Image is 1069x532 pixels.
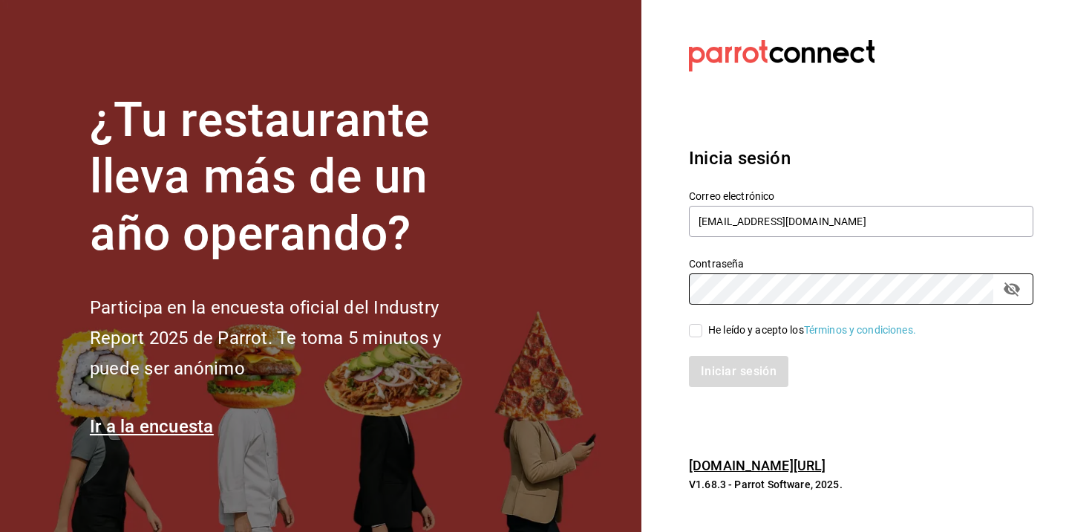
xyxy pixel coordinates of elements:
h3: Inicia sesión [689,145,1033,172]
a: Ir a la encuesta [90,416,214,437]
a: Términos y condiciones. [804,324,916,336]
p: V1.68.3 - Parrot Software, 2025. [689,477,1033,492]
input: Ingresa tu correo electrónico [689,206,1033,237]
button: passwordField [999,276,1024,302]
h1: ¿Tu restaurante lleva más de un año operando? [90,92,491,263]
a: [DOMAIN_NAME][URL] [689,458,826,473]
label: Contraseña [689,258,1033,268]
h2: Participa en la encuesta oficial del Industry Report 2025 de Parrot. Te toma 5 minutos y puede se... [90,293,491,383]
div: He leído y acepto los [708,322,916,338]
label: Correo electrónico [689,190,1033,201]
